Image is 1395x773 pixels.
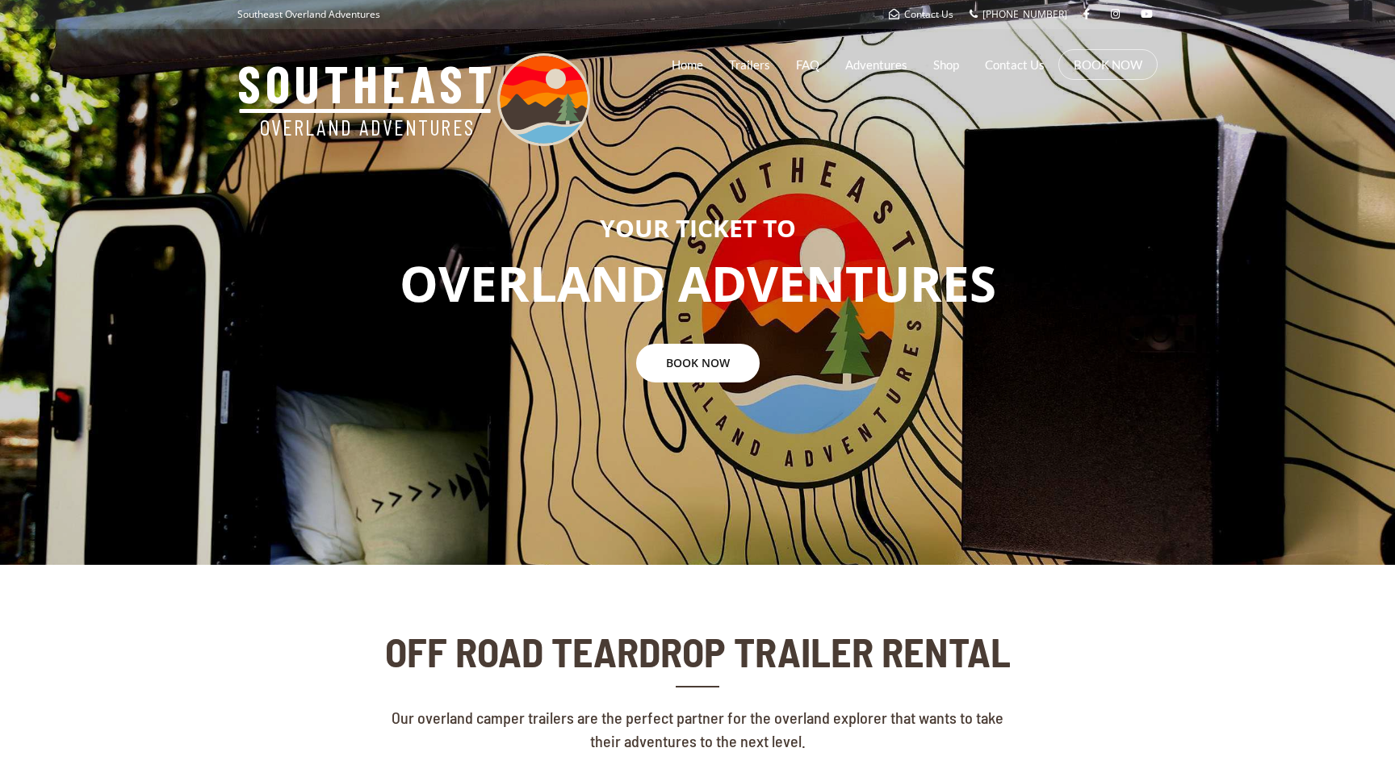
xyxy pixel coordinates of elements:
p: Southeast Overland Adventures [237,4,380,25]
h2: OFF ROAD TEARDROP TRAILER RENTAL [380,629,1015,674]
a: FAQ [796,44,819,85]
img: Southeast Overland Adventures [237,53,590,146]
span: Contact Us [904,7,953,21]
a: Contact Us [889,7,953,21]
h3: YOUR TICKET TO [12,215,1383,241]
a: [PHONE_NUMBER] [970,7,1067,21]
span: [PHONE_NUMBER] [982,7,1067,21]
a: BOOK NOW [1074,56,1142,73]
a: Shop [933,44,959,85]
a: Adventures [845,44,907,85]
a: Trailers [729,44,770,85]
a: BOOK NOW [636,344,760,382]
a: Home [672,44,703,85]
a: Contact Us [985,44,1045,85]
p: OVERLAND ADVENTURES [12,249,1383,319]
